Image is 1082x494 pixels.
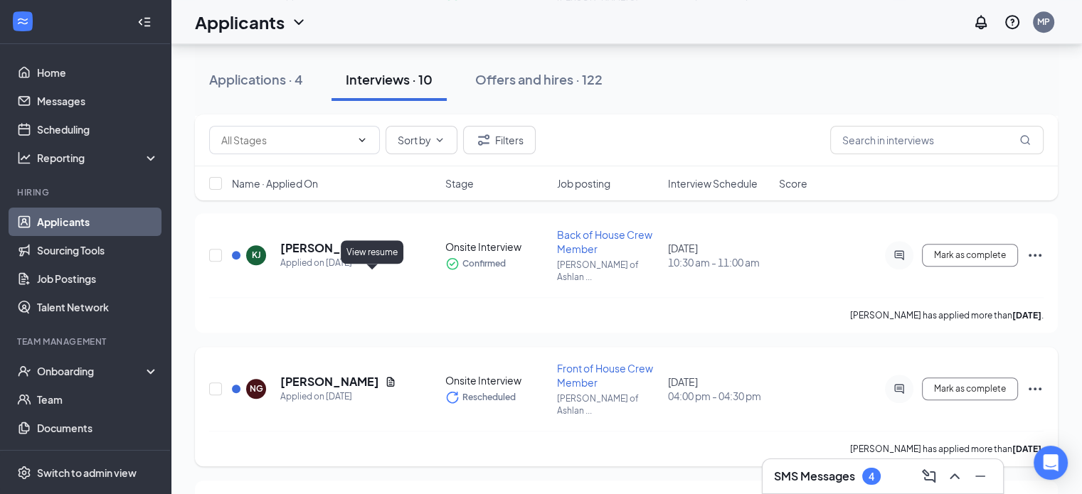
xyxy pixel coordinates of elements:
button: Filter Filters [463,126,536,154]
input: Search in interviews [830,126,1044,154]
div: 4 [869,471,874,483]
button: Mark as complete [922,244,1018,267]
span: Front of House Crew Member [557,362,653,389]
h5: [PERSON_NAME] [280,374,379,390]
svg: WorkstreamLogo [16,14,30,28]
svg: ActiveChat [891,383,908,394]
svg: Collapse [137,15,152,29]
svg: Document [385,376,396,387]
span: Rescheduled [462,390,516,404]
svg: CheckmarkCircle [445,257,460,271]
a: Home [37,58,159,87]
svg: Minimize [972,468,989,485]
div: Open Intercom Messenger [1034,446,1068,480]
p: [PERSON_NAME] has applied more than . [850,309,1044,321]
div: Onboarding [37,364,147,378]
svg: ChevronDown [290,14,307,31]
div: Switch to admin view [37,466,137,480]
a: Team [37,385,159,414]
h3: SMS Messages [774,468,855,484]
a: Messages [37,87,159,115]
svg: Loading [445,390,460,404]
div: Offers and hires · 122 [475,70,603,88]
span: Job posting [556,176,610,190]
svg: UserCheck [17,364,31,378]
span: 04:00 pm - 04:30 pm [668,389,770,403]
a: Sourcing Tools [37,236,159,264]
div: Interviews · 10 [346,70,433,88]
button: Sort byChevronDown [386,126,457,154]
a: Job Postings [37,264,159,293]
svg: Settings [17,466,31,480]
div: Applications · 4 [209,70,303,88]
svg: Ellipses [1027,380,1044,397]
h5: [PERSON_NAME] [280,240,379,256]
svg: ActiveChat [891,249,908,261]
button: ComposeMessage [918,465,940,488]
svg: Ellipses [1027,247,1044,264]
div: Team Management [17,335,156,348]
svg: Filter [475,131,492,149]
a: Talent Network [37,293,159,321]
svg: ChevronDown [434,134,445,146]
span: Name · Applied On [232,176,318,190]
svg: Notifications [972,14,990,31]
div: Reporting [37,151,159,165]
div: MP [1037,16,1050,28]
button: Minimize [969,465,992,488]
svg: QuestionInfo [1004,14,1021,31]
span: Confirmed [462,257,506,271]
svg: ChevronDown [356,134,368,146]
span: Stage [445,176,474,190]
span: Mark as complete [934,384,1006,394]
a: Documents [37,414,159,442]
p: [PERSON_NAME] of Ashlan ... [557,259,659,283]
svg: MagnifyingGlass [1019,134,1031,146]
div: Onsite Interview [445,373,548,387]
a: Scheduling [37,115,159,144]
div: [DATE] [668,241,770,269]
p: [PERSON_NAME] of Ashlan ... [557,392,659,417]
button: Mark as complete [922,377,1018,400]
div: Applied on [DATE] [280,390,396,404]
span: Back of House Crew Member [557,228,652,255]
input: All Stages [221,132,351,148]
h1: Applicants [195,10,285,34]
span: Score [779,176,807,190]
svg: Analysis [17,151,31,165]
svg: ChevronUp [946,468,963,485]
button: ChevronUp [943,465,966,488]
div: View resume [341,240,403,264]
div: NG [250,382,263,394]
span: Sort by [398,135,431,145]
a: Applicants [37,208,159,236]
b: [DATE] [1012,444,1041,454]
div: Hiring [17,186,156,198]
p: [PERSON_NAME] has applied more than . [850,443,1044,455]
div: Applied on [DATE] [280,256,396,270]
a: Surveys [37,442,159,471]
svg: ComposeMessage [921,468,938,485]
span: 10:30 am - 11:00 am [668,255,770,269]
div: KJ [252,249,261,261]
span: Interview Schedule [668,176,758,190]
div: Onsite Interview [445,240,548,254]
b: [DATE] [1012,310,1041,321]
div: [DATE] [668,375,770,403]
span: Mark as complete [934,250,1006,260]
